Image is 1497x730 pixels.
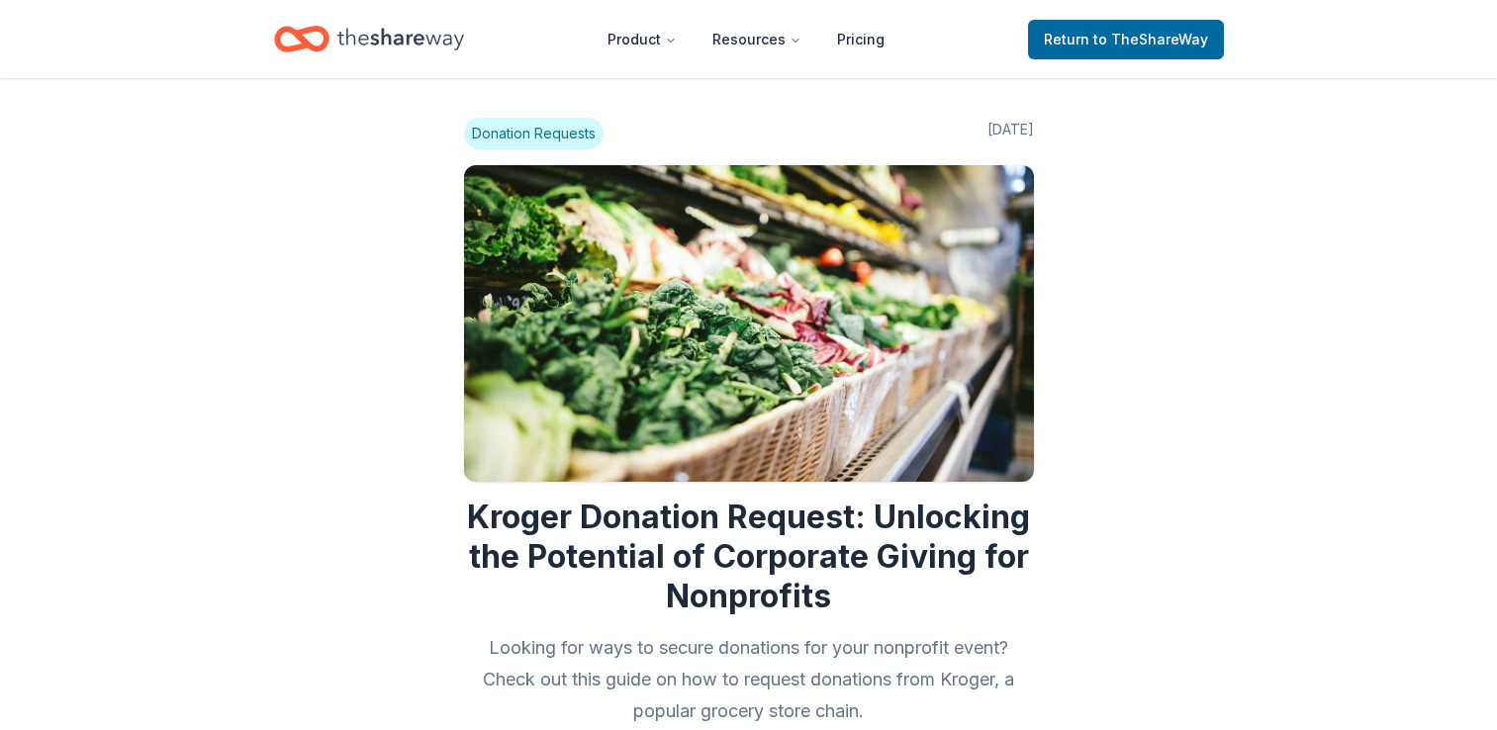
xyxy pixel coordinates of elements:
span: to TheShareWay [1093,31,1208,47]
button: Product [592,20,693,59]
span: Donation Requests [464,118,604,149]
a: Returnto TheShareWay [1028,20,1224,59]
h2: Looking for ways to secure donations for your nonprofit event? Check out this guide on how to req... [464,632,1034,727]
span: [DATE] [987,118,1034,149]
img: Image for Kroger Donation Request: Unlocking the Potential of Corporate Giving for Nonprofits [464,165,1034,482]
a: Pricing [821,20,900,59]
a: Home [274,16,464,62]
button: Resources [697,20,817,59]
span: Return [1044,28,1208,51]
h1: Kroger Donation Request: Unlocking the Potential of Corporate Giving for Nonprofits [464,498,1034,616]
nav: Main [592,16,900,62]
